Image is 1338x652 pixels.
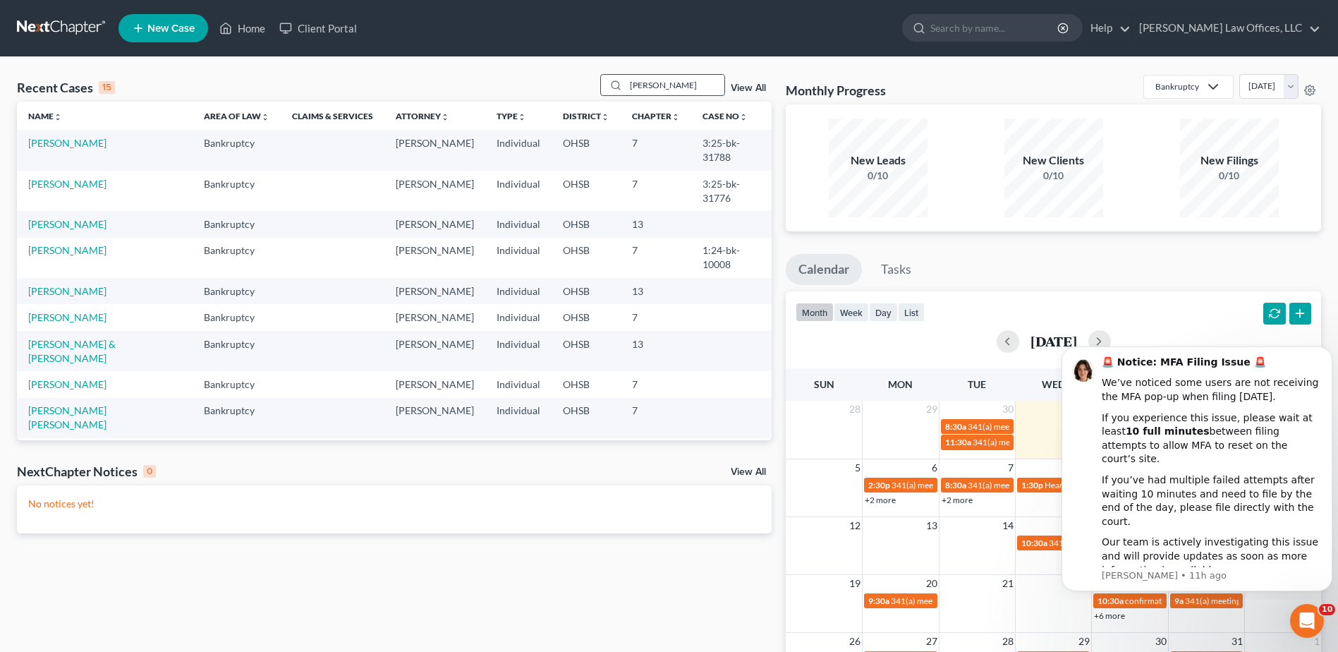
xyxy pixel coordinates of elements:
td: Individual [485,398,552,438]
td: 7 [621,130,691,170]
div: 0/10 [1180,169,1279,183]
td: [PERSON_NAME] [384,398,485,438]
span: 19 [848,575,862,592]
span: 6 [930,459,939,476]
td: [PERSON_NAME] [384,211,485,237]
a: Nameunfold_more [28,111,62,121]
td: [PERSON_NAME] [384,171,485,211]
span: 11:30a [945,437,971,447]
button: month [796,303,834,322]
td: Bankruptcy [193,438,281,478]
td: OHSB [552,238,621,278]
td: Bankruptcy [193,171,281,211]
span: 5 [853,459,862,476]
span: 29 [1077,633,1091,650]
h2: [DATE] [1030,334,1077,349]
span: 26 [848,633,862,650]
a: [PERSON_NAME] Law Offices, LLC [1132,16,1320,41]
span: confirmation hearing for [PERSON_NAME] [1125,596,1284,606]
div: 0 [143,465,156,478]
button: list [898,303,925,322]
span: 21 [1001,575,1015,592]
a: View All [731,467,766,477]
span: 341(a) meeting for [PERSON_NAME] [973,437,1109,447]
td: Bankruptcy [193,211,281,237]
button: day [869,303,898,322]
td: Individual [485,371,552,397]
td: Individual [485,438,552,478]
span: 341(a) meeting for [PERSON_NAME] [1049,538,1185,548]
div: Bankruptcy [1155,80,1199,92]
a: [PERSON_NAME] [28,311,107,323]
td: [PERSON_NAME] [384,304,485,330]
span: 12 [848,517,862,534]
a: [PERSON_NAME] [PERSON_NAME] [28,404,107,430]
a: [PERSON_NAME] & [PERSON_NAME] [28,338,116,364]
a: [PERSON_NAME] [28,285,107,297]
td: OHSB [552,331,621,371]
div: NextChapter Notices [17,463,156,480]
span: 10 [1319,604,1335,615]
i: unfold_more [671,113,680,121]
span: 341(a) meeting for [PERSON_NAME] & [PERSON_NAME] [968,421,1179,432]
span: Wed [1042,378,1065,390]
a: Client Portal [272,16,364,41]
a: +2 more [865,495,896,505]
td: Bankruptcy [193,278,281,304]
a: [PERSON_NAME] [28,218,107,230]
td: Individual [485,278,552,304]
td: 13 [621,211,691,237]
iframe: Intercom notifications message [1056,344,1338,600]
a: Districtunfold_more [563,111,609,121]
i: unfold_more [739,113,748,121]
td: Individual [485,331,552,371]
span: 1:30p [1021,480,1043,490]
i: unfold_more [518,113,526,121]
span: Tue [968,378,986,390]
span: 13 [925,517,939,534]
a: Chapterunfold_more [632,111,680,121]
span: 28 [1001,633,1015,650]
td: Bankruptcy [193,304,281,330]
span: 10:30a [1021,538,1047,548]
td: [PERSON_NAME] [384,371,485,397]
a: Tasks [868,254,924,285]
span: 27 [925,633,939,650]
td: [PERSON_NAME] [384,278,485,304]
td: 13 [621,331,691,371]
span: 341(a) meeting for [PERSON_NAME] [892,480,1028,490]
td: Bankruptcy [193,130,281,170]
td: Individual [485,238,552,278]
td: 7 [621,371,691,397]
span: 8:30a [945,421,966,432]
span: 30 [1154,633,1168,650]
td: 7 [621,304,691,330]
td: Individual [485,211,552,237]
div: New Leads [829,152,928,169]
span: 14 [1001,517,1015,534]
i: unfold_more [261,113,269,121]
a: Attorneyunfold_more [396,111,449,121]
td: Individual [485,304,552,330]
i: unfold_more [54,113,62,121]
div: 0/10 [1004,169,1103,183]
td: 7 [621,171,691,211]
input: Search by name... [930,15,1059,41]
td: 3:25-bk-31788 [691,130,772,170]
td: [PERSON_NAME] [384,331,485,371]
span: 31 [1230,633,1244,650]
button: week [834,303,869,322]
td: OHSB [552,438,621,478]
a: +6 more [1094,610,1125,621]
p: No notices yet! [28,497,760,511]
th: Claims & Services [281,102,384,130]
